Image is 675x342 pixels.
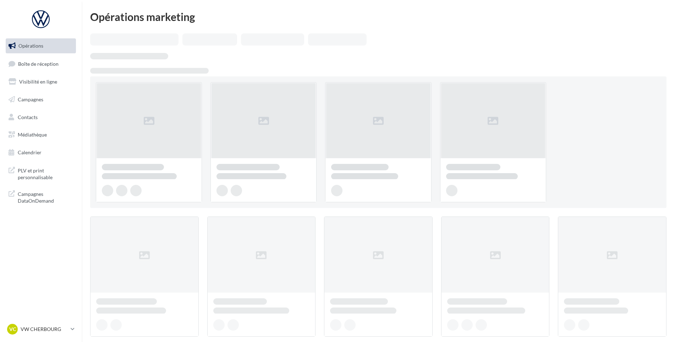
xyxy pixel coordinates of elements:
span: VC [9,326,16,333]
a: Opérations [4,38,77,53]
a: Campagnes [4,92,77,107]
a: Contacts [4,110,77,125]
span: Calendrier [18,149,42,155]
a: VC VW CHERBOURG [6,322,76,336]
a: Calendrier [4,145,77,160]
a: Médiathèque [4,127,77,142]
a: Boîte de réception [4,56,77,71]
span: Visibilité en ligne [19,79,57,85]
span: Opérations [18,43,43,49]
div: Opérations marketing [90,11,666,22]
a: Visibilité en ligne [4,74,77,89]
a: PLV et print personnalisable [4,163,77,184]
span: Médiathèque [18,132,47,138]
p: VW CHERBOURG [21,326,68,333]
span: PLV et print personnalisable [18,166,73,181]
span: Contacts [18,114,38,120]
span: Boîte de réception [18,60,59,66]
a: Campagnes DataOnDemand [4,186,77,207]
span: Campagnes [18,96,43,102]
span: Campagnes DataOnDemand [18,189,73,204]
